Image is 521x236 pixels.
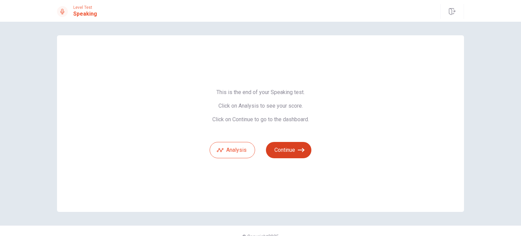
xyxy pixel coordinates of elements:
button: Continue [266,142,311,158]
span: This is the end of your Speaking test. Click on Analysis to see your score. Click on Continue to ... [210,89,311,123]
button: Analysis [210,142,255,158]
h1: Speaking [73,10,97,18]
span: Level Test [73,5,97,10]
